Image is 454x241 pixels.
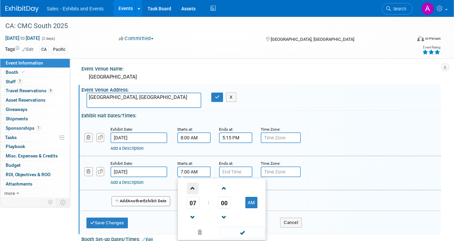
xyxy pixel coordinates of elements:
[19,35,26,41] span: to
[45,198,56,207] td: Personalize Event Tab Strip
[6,97,45,103] span: Asset Reservations
[421,2,434,15] img: Alexandra Horne
[261,166,301,177] input: Time Zone
[51,46,67,53] div: Pacific
[425,36,441,41] div: In-Person
[0,86,70,95] a: Travel Reservations9
[207,197,210,209] td: :
[110,146,144,151] a: Add a Description
[6,172,50,177] span: ROI, Objectives & ROO
[81,85,441,93] div: Event Venue Address:
[391,6,406,11] span: Search
[6,60,43,66] span: Event Information
[271,37,354,42] span: [GEOGRAPHIC_DATA], [GEOGRAPHIC_DATA]
[6,125,41,131] span: Sponsorships
[47,6,103,11] span: Sales - Exhibits and Events
[39,46,49,53] div: CA
[86,218,128,228] button: Save Changes
[111,196,170,206] button: AddAnotherExhibit Date
[6,144,25,149] span: Playbook
[5,35,40,41] span: [DATE] [DATE]
[4,191,15,196] span: more
[6,153,58,158] span: Misc. Expenses & Credits
[21,70,25,74] i: Booth reservation complete
[3,20,404,32] div: CA: CMC South 2025
[56,198,70,207] td: Toggle Event Tabs
[86,72,436,82] div: [GEOGRAPHIC_DATA]
[81,111,441,119] div: Exhibit Hall Dates/Times:
[0,105,70,114] a: Giveaways
[6,116,28,121] span: Shipments
[218,209,231,226] a: Decrement Minute
[261,127,280,132] small: Time Zone:
[110,132,167,143] input: Date
[0,77,70,86] a: Staff7
[117,35,156,42] button: Committed
[6,162,21,168] span: Budget
[261,132,301,143] input: Time Zone
[177,166,211,177] input: Start Time
[48,88,53,93] span: 9
[110,127,133,132] small: Exhibit Date:
[187,179,199,197] a: Increment Hour
[6,70,26,75] span: Booth
[0,151,70,160] a: Misc. Expenses & Credits
[0,179,70,189] a: Attachments
[5,6,39,12] img: ExhibitDay
[219,161,233,166] small: Ends at:
[17,79,22,84] span: 7
[0,58,70,68] a: Event Information
[0,133,70,142] a: Tasks
[36,125,41,130] span: 1
[0,114,70,123] a: Shipments
[5,46,33,53] td: Tags
[377,35,441,45] div: Event Format
[187,209,199,226] a: Decrement Hour
[0,68,70,77] a: Booth
[41,36,55,41] span: (2 days)
[218,179,231,197] a: Increment Minute
[0,189,70,198] a: more
[226,93,236,102] button: X
[219,166,252,177] input: End Time
[219,127,233,132] small: Ends at:
[219,132,252,143] input: End Time
[5,135,17,140] span: Tasks
[0,142,70,151] a: Playbook
[382,3,413,15] a: Search
[110,161,133,166] small: Exhibit Date:
[0,170,70,179] a: ROI, Objectives & ROO
[81,64,441,72] div: Event Venue Name:
[187,197,199,209] span: Pick Hour
[219,228,265,238] a: Done
[22,47,33,52] a: Edit
[218,197,231,209] span: Pick Minute
[128,199,143,203] span: Another
[417,36,424,41] img: Format-Inperson.png
[177,132,211,143] input: Start Time
[6,107,27,112] span: Giveaways
[0,96,70,105] a: Asset Reservations
[179,228,220,237] a: Clear selection
[6,79,22,84] span: Staff
[245,197,257,208] button: AM
[110,166,167,177] input: Date
[6,181,32,187] span: Attachments
[280,218,302,228] button: Cancel
[0,124,70,133] a: Sponsorships1
[261,161,280,166] small: Time Zone:
[177,161,193,166] small: Starts at:
[177,127,193,132] small: Starts at:
[6,88,53,93] span: Travel Reservations
[0,161,70,170] a: Budget
[110,180,144,185] a: Add a Description
[422,46,440,49] div: Event Rating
